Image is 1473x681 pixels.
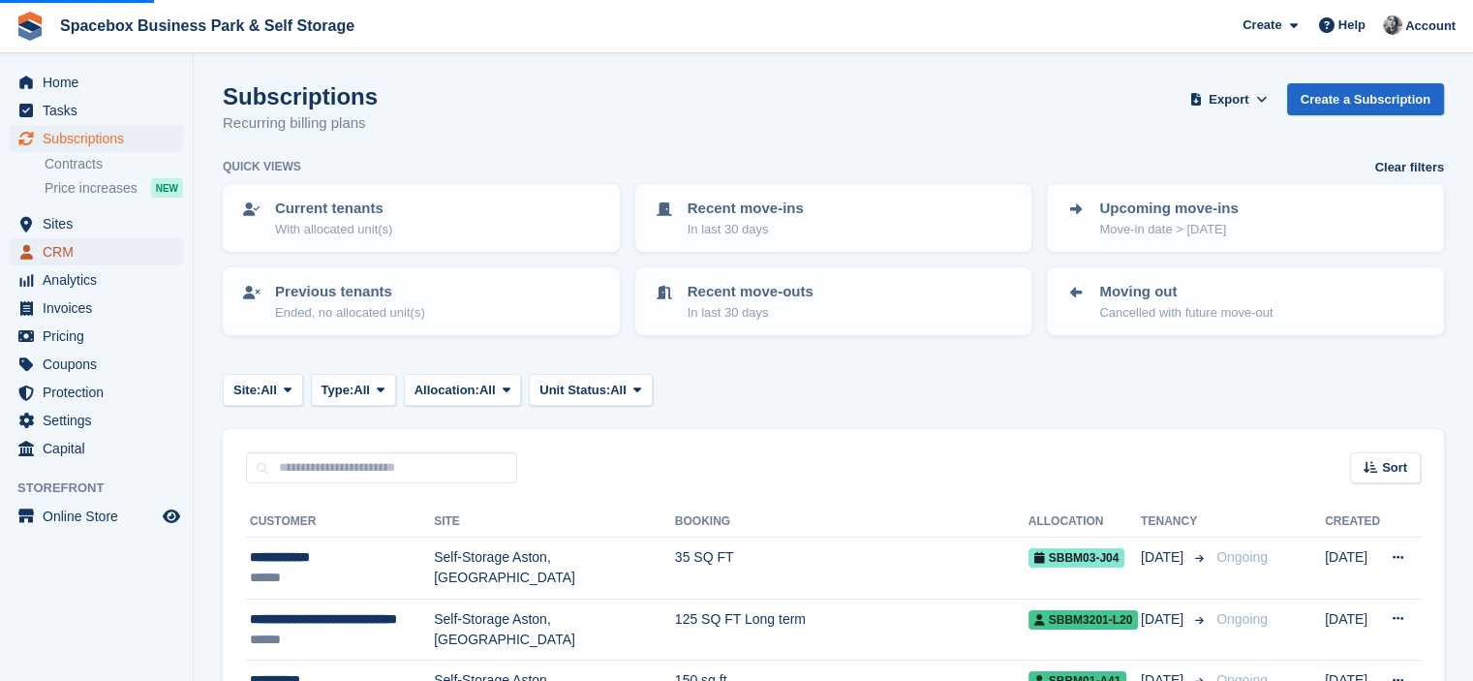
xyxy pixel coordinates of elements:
[43,351,159,378] span: Coupons
[688,198,804,220] p: Recent move-ins
[275,303,425,323] p: Ended, no allocated unit(s)
[17,479,193,498] span: Storefront
[434,507,675,538] th: Site
[223,83,378,109] h1: Subscriptions
[1186,83,1272,115] button: Export
[225,186,618,250] a: Current tenants With allocated unit(s)
[43,435,159,462] span: Capital
[15,12,45,41] img: stora-icon-8386f47178a22dfd0bd8f6a31ec36ba5ce8667c1dd55bd0f319d3a0aa187defe.svg
[1287,83,1444,115] a: Create a Subscription
[1209,90,1248,109] span: Export
[275,281,425,303] p: Previous tenants
[43,379,159,406] span: Protection
[479,381,496,400] span: All
[688,281,813,303] p: Recent move-outs
[223,158,301,175] h6: Quick views
[637,269,1030,333] a: Recent move-outs In last 30 days
[688,303,813,323] p: In last 30 days
[43,238,159,265] span: CRM
[10,125,183,152] a: menu
[1216,549,1268,565] span: Ongoing
[353,381,370,400] span: All
[10,69,183,96] a: menu
[1028,507,1141,538] th: Allocation
[160,505,183,528] a: Preview store
[246,507,434,538] th: Customer
[45,155,183,173] a: Contracts
[1141,507,1209,538] th: Tenancy
[675,538,1028,600] td: 35 SQ FT
[10,379,183,406] a: menu
[10,266,183,294] a: menu
[1099,220,1238,239] p: Move-in date > [DATE]
[675,507,1028,538] th: Booking
[688,220,804,239] p: In last 30 days
[311,374,396,406] button: Type: All
[10,210,183,237] a: menu
[1028,610,1139,630] span: SBBM3201-L20
[1099,198,1238,220] p: Upcoming move-ins
[1374,158,1444,177] a: Clear filters
[1325,507,1380,538] th: Created
[261,381,277,400] span: All
[151,178,183,198] div: NEW
[539,381,610,400] span: Unit Status:
[10,407,183,434] a: menu
[275,198,392,220] p: Current tenants
[434,599,675,661] td: Self-Storage Aston, [GEOGRAPHIC_DATA]
[223,374,303,406] button: Site: All
[43,210,159,237] span: Sites
[223,112,378,135] p: Recurring billing plans
[610,381,627,400] span: All
[1405,16,1456,36] span: Account
[43,294,159,322] span: Invoices
[1049,186,1442,250] a: Upcoming move-ins Move-in date > [DATE]
[1099,303,1273,323] p: Cancelled with future move-out
[1382,458,1407,478] span: Sort
[1325,599,1380,661] td: [DATE]
[1141,609,1187,630] span: [DATE]
[322,381,354,400] span: Type:
[1243,15,1281,35] span: Create
[675,599,1028,661] td: 125 SQ FT Long term
[10,435,183,462] a: menu
[1325,538,1380,600] td: [DATE]
[1049,269,1442,333] a: Moving out Cancelled with future move-out
[1028,548,1125,568] span: SBBM03-J04
[1099,281,1273,303] p: Moving out
[45,179,138,198] span: Price increases
[10,351,183,378] a: menu
[10,323,183,350] a: menu
[275,220,392,239] p: With allocated unit(s)
[43,125,159,152] span: Subscriptions
[1216,611,1268,627] span: Ongoing
[43,323,159,350] span: Pricing
[43,69,159,96] span: Home
[1141,547,1187,568] span: [DATE]
[1383,15,1402,35] img: SUDIPTA VIRMANI
[434,538,675,600] td: Self-Storage Aston, [GEOGRAPHIC_DATA]
[43,407,159,434] span: Settings
[529,374,652,406] button: Unit Status: All
[52,10,362,42] a: Spacebox Business Park & Self Storage
[404,374,522,406] button: Allocation: All
[43,503,159,530] span: Online Store
[637,186,1030,250] a: Recent move-ins In last 30 days
[45,177,183,199] a: Price increases NEW
[43,97,159,124] span: Tasks
[10,238,183,265] a: menu
[10,503,183,530] a: menu
[43,266,159,294] span: Analytics
[414,381,479,400] span: Allocation:
[10,294,183,322] a: menu
[10,97,183,124] a: menu
[225,269,618,333] a: Previous tenants Ended, no allocated unit(s)
[1338,15,1366,35] span: Help
[233,381,261,400] span: Site:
